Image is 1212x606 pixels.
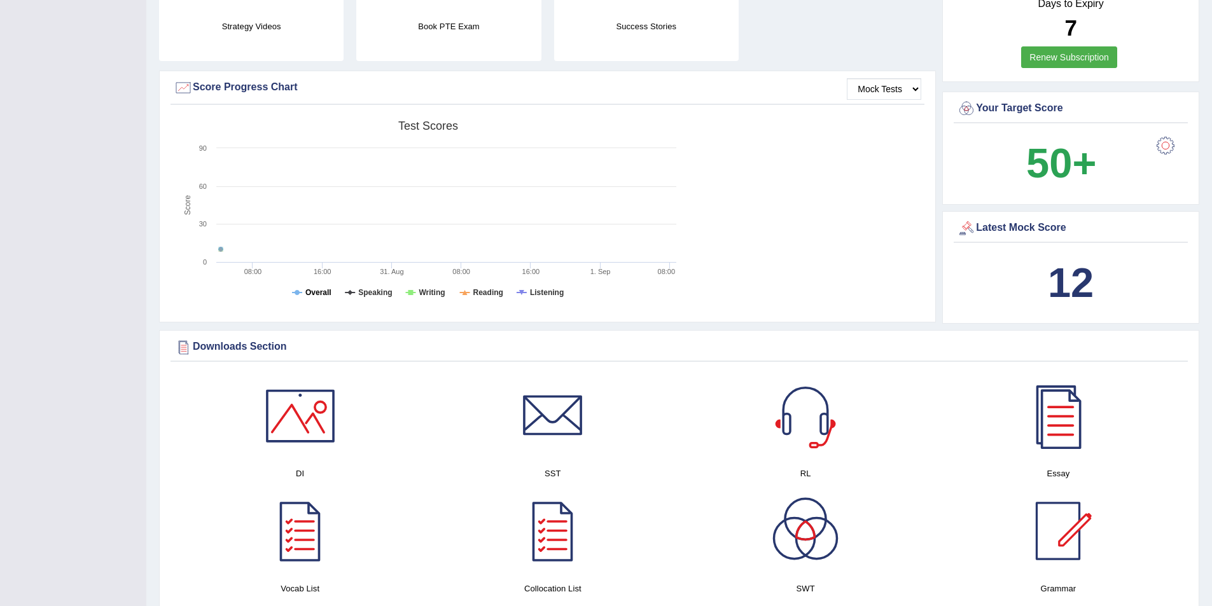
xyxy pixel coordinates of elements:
h4: SST [433,467,672,480]
text: 08:00 [658,268,676,275]
h4: Book PTE Exam [356,20,541,33]
text: 0 [203,258,207,266]
h4: Essay [938,467,1178,480]
h4: Collocation List [433,582,672,595]
tspan: Test scores [398,120,458,132]
h4: DI [180,467,420,480]
tspan: Writing [419,288,445,297]
tspan: Score [183,195,192,216]
text: 16:00 [522,268,540,275]
div: Score Progress Chart [174,78,921,97]
h4: Success Stories [554,20,739,33]
div: Downloads Section [174,338,1185,357]
h4: Vocab List [180,582,420,595]
text: 90 [199,144,207,152]
tspan: Overall [305,288,331,297]
text: 30 [199,220,207,228]
b: 12 [1048,259,1094,306]
tspan: 31. Aug [380,268,403,275]
tspan: Listening [530,288,564,297]
text: 08:00 [452,268,470,275]
h4: Grammar [938,582,1178,595]
tspan: Speaking [358,288,392,297]
text: 60 [199,182,207,190]
b: 7 [1064,15,1076,40]
tspan: 1. Sep [590,268,611,275]
text: 08:00 [244,268,262,275]
b: 50+ [1026,140,1096,186]
div: Latest Mock Score [957,219,1185,238]
a: Renew Subscription [1021,46,1117,68]
h4: RL [686,467,926,480]
div: Your Target Score [957,99,1185,118]
text: 16:00 [314,268,331,275]
h4: SWT [686,582,926,595]
h4: Strategy Videos [159,20,344,33]
tspan: Reading [473,288,503,297]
